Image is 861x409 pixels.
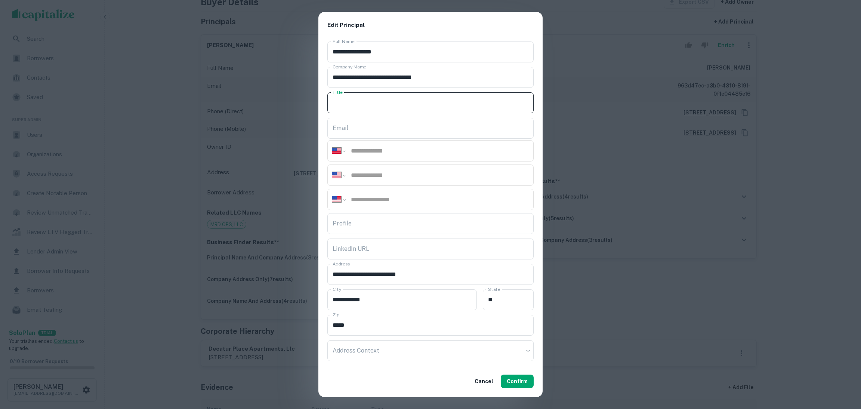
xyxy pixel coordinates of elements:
label: Title [333,89,343,95]
div: ​ [327,340,534,361]
iframe: Chat Widget [824,349,861,385]
label: State [488,286,500,292]
button: Cancel [472,375,496,388]
label: Address [333,261,350,267]
h2: Edit Principal [318,12,543,39]
label: Full Name [333,38,355,44]
label: Company Name [333,64,366,70]
button: Confirm [501,375,534,388]
label: City [333,286,341,292]
label: Zip [333,311,339,318]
